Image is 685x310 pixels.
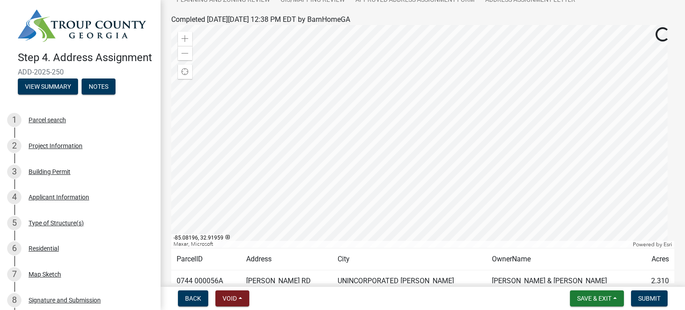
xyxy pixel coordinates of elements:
[332,248,487,270] td: City
[7,165,21,179] div: 3
[29,117,66,123] div: Parcel search
[664,241,672,248] a: Esri
[638,295,660,302] span: Submit
[18,68,143,76] span: ADD-2025-250
[29,271,61,277] div: Map Sketch
[29,220,84,226] div: Type of Structure(s)
[570,290,624,306] button: Save & Exit
[29,194,89,200] div: Applicant Information
[171,15,350,24] span: Completed [DATE][DATE] 12:38 PM EDT by BarnHomeGA
[29,245,59,252] div: Residential
[223,295,237,302] span: Void
[178,65,192,79] div: Find my location
[631,290,668,306] button: Submit
[7,293,21,307] div: 8
[640,270,674,292] td: 2.310
[577,295,611,302] span: Save & Exit
[18,83,78,91] wm-modal-confirm: Summary
[241,248,332,270] td: Address
[29,297,101,303] div: Signature and Submission
[82,79,116,95] button: Notes
[7,216,21,230] div: 5
[171,270,241,292] td: 0744 000056A
[7,113,21,127] div: 1
[18,9,146,42] img: Troup County, Georgia
[487,270,640,292] td: [PERSON_NAME] & [PERSON_NAME]
[241,270,332,292] td: [PERSON_NAME] RD
[18,79,78,95] button: View Summary
[7,241,21,256] div: 6
[640,248,674,270] td: Acres
[29,143,83,149] div: Project Information
[631,241,674,248] div: Powered by
[82,83,116,91] wm-modal-confirm: Notes
[171,241,631,248] div: Maxar, Microsoft
[215,290,249,306] button: Void
[487,248,640,270] td: OwnerName
[171,248,241,270] td: ParcelID
[7,190,21,204] div: 4
[178,290,208,306] button: Back
[7,139,21,153] div: 2
[7,267,21,281] div: 7
[185,295,201,302] span: Back
[18,51,153,64] h4: Step 4. Address Assignment
[29,169,70,175] div: Building Permit
[178,46,192,60] div: Zoom out
[332,270,487,292] td: UNINCORPORATED [PERSON_NAME]
[178,32,192,46] div: Zoom in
